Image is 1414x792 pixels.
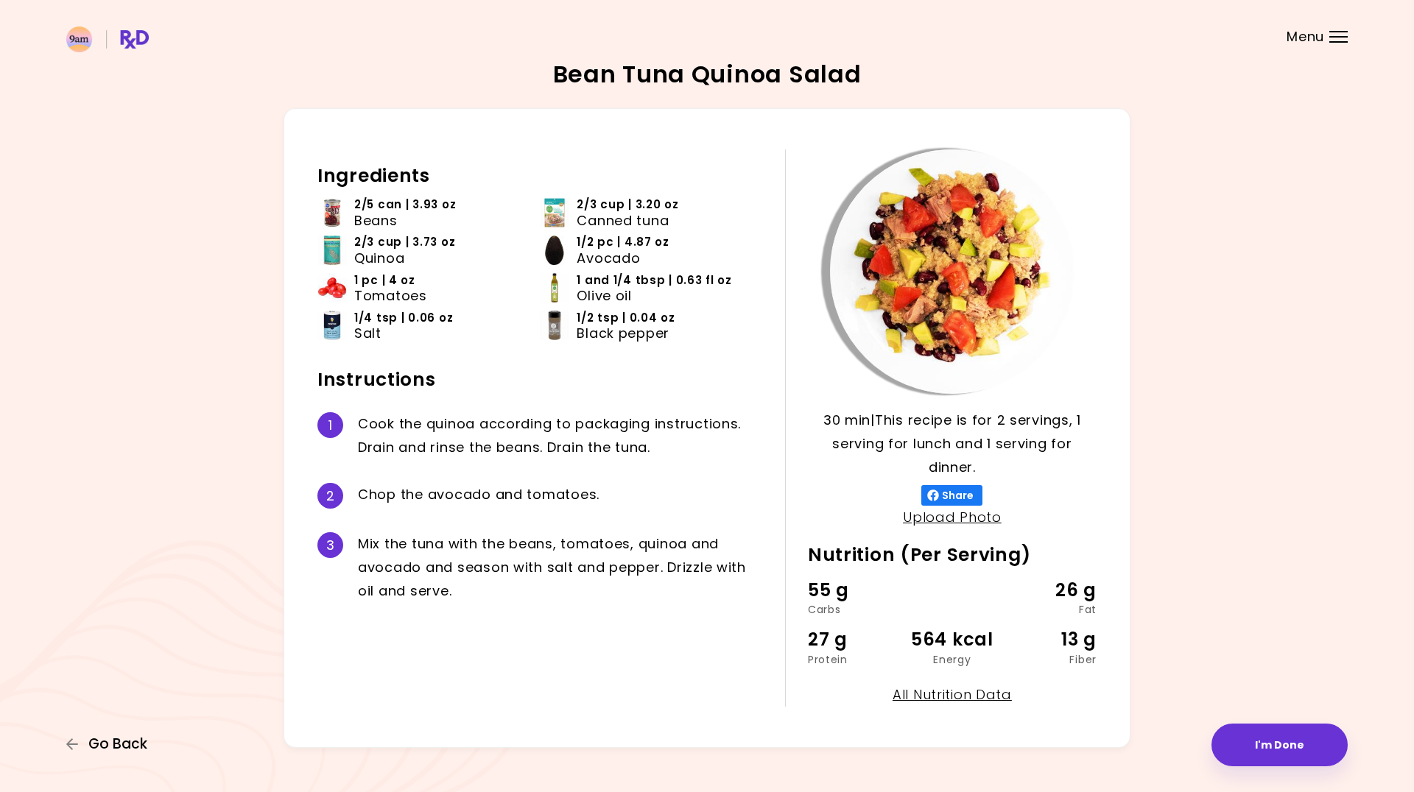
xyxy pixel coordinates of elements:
[1000,654,1097,665] div: Fiber
[354,310,453,326] span: 1/4 tsp | 0.06 oz
[808,626,904,654] div: 27 g
[1000,626,1097,654] div: 13 g
[904,654,1001,665] div: Energy
[939,489,977,501] span: Share
[893,685,1012,704] a: All Nutrition Data
[577,310,675,326] span: 1/2 tsp | 0.04 oz
[354,213,398,229] span: Beans
[577,250,640,266] span: Avocado
[577,234,669,250] span: 1/2 pc | 4.87 oz
[808,604,904,615] div: Carbs
[317,164,763,188] h2: Ingredients
[808,543,1097,567] h2: Nutrition (Per Serving)
[553,63,862,86] h2: Bean Tuna Quinoa Salad
[354,234,455,250] span: 2/3 cup | 3.73 oz
[354,272,415,289] span: 1 pc | 4 oz
[808,409,1097,479] p: 30 min | This recipe is for 2 servings, 1 serving for lunch and 1 serving for dinner.
[358,532,763,603] div: M i x t h e t u n a w i t h t h e b e a n s , t o m a t o e s , q u i n o a a n d a v o c a d o a...
[354,197,456,213] span: 2/5 can | 3.93 oz
[921,485,982,506] button: Share
[577,197,678,213] span: 2/3 cup | 3.20 oz
[88,736,147,752] span: Go Back
[1211,724,1348,766] button: I'm Done
[66,736,155,752] button: Go Back
[577,325,669,342] span: Black pepper
[317,483,343,509] div: 2
[1287,30,1324,43] span: Menu
[317,368,763,392] h2: Instructions
[1000,604,1097,615] div: Fat
[577,213,669,229] span: Canned tuna
[66,26,149,52] img: RxDiet
[903,508,1002,526] a: Upload Photo
[358,412,763,459] div: C o o k t h e q u i n o a a c c o r d i n g t o p a c k a g i n g i n s t r u c t i o n s . D r a...
[904,626,1001,654] div: 564 kcal
[808,654,904,665] div: Protein
[317,532,343,558] div: 3
[358,483,763,509] div: C h o p t h e a v o c a d o a n d t o m a t o e s .
[1000,576,1097,604] div: 26 g
[354,288,427,304] span: Tomatoes
[317,412,343,438] div: 1
[354,250,404,266] span: Quinoa
[354,325,381,342] span: Salt
[808,576,904,604] div: 55 g
[577,272,731,289] span: 1 and 1/4 tbsp | 0.63 fl oz
[577,288,631,304] span: Olive oil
